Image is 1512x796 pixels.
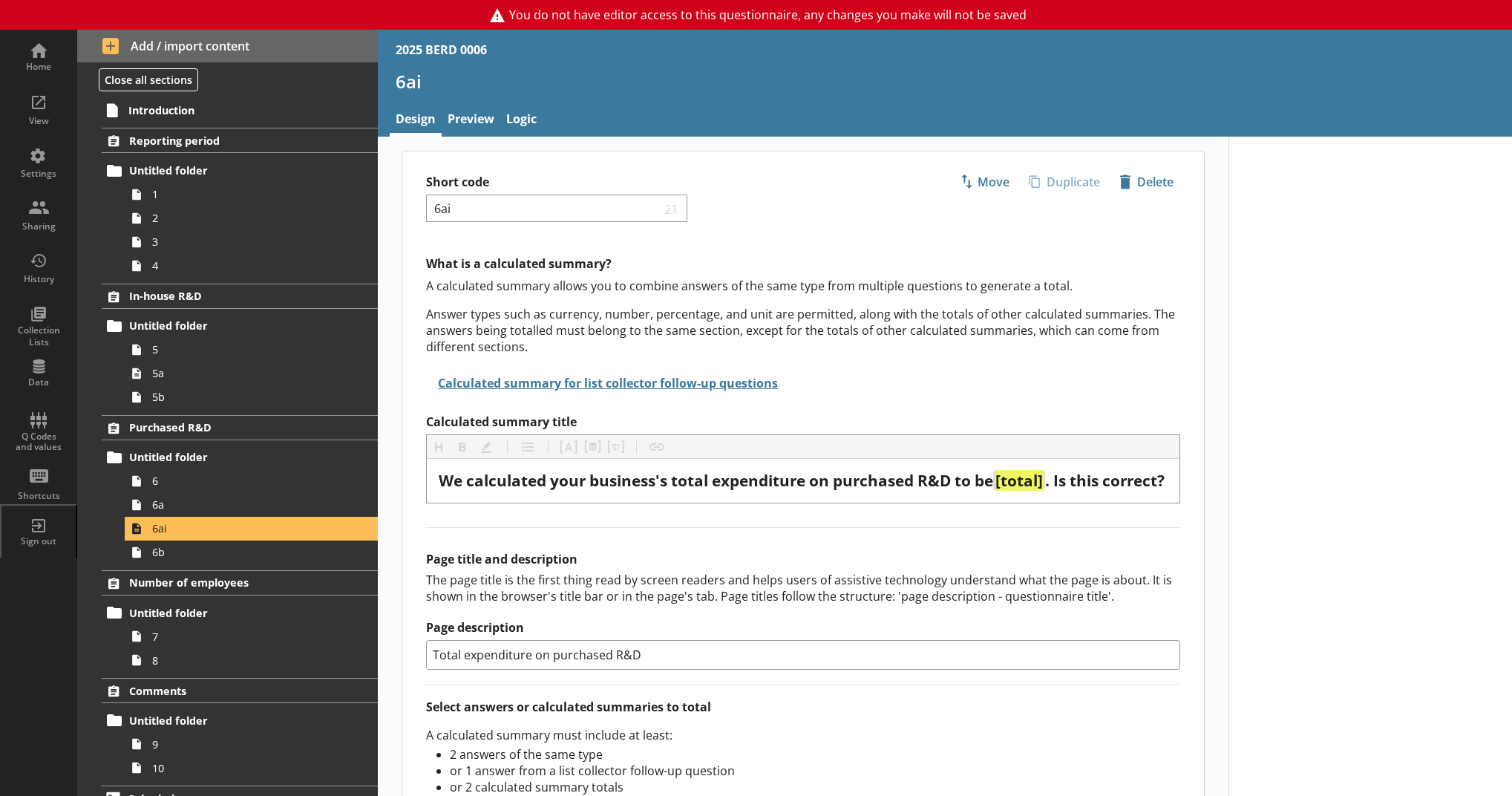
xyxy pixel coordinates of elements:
[152,521,334,535] span: 6ai
[99,68,198,91] button: Close all sections
[426,572,1180,604] div: The page title is the first thing read by screen readers and helps users of assistive technology ...
[125,362,378,385] a: 5a
[129,134,328,148] span: Reporting period
[13,273,65,285] div: History
[129,684,328,698] span: Comments
[152,653,334,668] span: 8
[426,414,1180,430] label: Calculated summary title
[1113,169,1180,195] button: Delete
[102,446,378,469] a: Untitled folder
[125,648,378,672] a: 8
[129,289,328,303] span: In-house R&D
[426,278,1180,294] p: A calculated summary allows you to combine answers of the same type from multiple questions to ge...
[108,446,379,564] li: Untitled folder66a6ai6b
[500,105,543,137] a: Logic
[13,490,65,502] div: Shortcuts
[13,376,65,388] div: Data
[128,103,328,117] span: Introduction
[152,342,334,356] span: 5
[13,115,65,127] div: View
[13,61,65,73] div: Home
[129,450,328,464] span: Untitled folder
[152,211,334,225] span: 2
[102,570,378,596] a: Number of employees
[129,575,328,590] span: Number of employees
[125,469,378,493] a: 6
[102,415,378,440] a: Purchased R&D
[426,370,781,396] button: Calculated summary for list collector follow-up questions
[102,128,378,153] a: Reporting period
[125,254,378,278] a: 4
[152,761,334,775] span: 10
[1045,470,1165,491] span: . Is this correct?
[995,470,1043,491] span: [total]
[108,314,379,409] li: Untitled folder55a5b
[450,746,1180,763] li: 2 answers of the same type
[426,699,1180,715] h2: Select answers or calculated summaries to total
[396,42,487,58] div: 2025 BERD 0006
[152,390,334,404] span: 5b
[129,420,328,434] span: Purchased R&D
[426,620,1180,636] label: Page description
[953,169,1016,195] button: Move
[129,714,328,728] span: Untitled folder
[102,708,378,732] a: Untitled folder
[954,170,1015,194] span: Move
[152,630,334,644] span: 7
[108,159,379,278] li: Untitled folder1234
[125,756,378,780] a: 10
[661,201,681,215] span: 21
[102,601,378,624] a: Untitled folder
[77,415,378,564] li: Purchased R&DUntitled folder66a6ai6b
[125,732,378,756] a: 9
[390,105,442,137] a: Design
[152,366,334,380] span: 5a
[396,70,1494,93] h1: 6ai
[125,338,378,362] a: 5
[152,545,334,559] span: 6b
[77,284,378,409] li: In-house R&DUntitled folder55a5b
[152,497,334,512] span: 6a
[129,163,328,177] span: Untitled folder
[125,206,378,230] a: 2
[125,183,378,206] a: 1
[125,541,378,564] a: 6b
[77,678,378,780] li: CommentsUntitled folder910
[13,431,65,453] div: Q Codes and values
[439,471,1168,491] div: Calculated summary title
[426,174,803,190] label: Short code
[102,159,378,183] a: Untitled folder
[108,708,379,780] li: Untitled folder910
[129,606,328,620] span: Untitled folder
[426,552,1180,567] h2: Page title and description
[102,678,378,703] a: Comments
[442,105,500,137] a: Preview
[108,601,379,672] li: Untitled folder78
[13,221,65,232] div: Sharing
[152,737,334,751] span: 9
[426,727,1180,743] p: A calculated summary must include at least:
[1113,170,1179,194] span: Delete
[77,570,378,672] li: Number of employeesUntitled folder78
[125,493,378,517] a: 6a
[101,98,378,122] a: Introduction
[450,763,1180,779] li: or 1 answer from a list collector follow-up question
[152,187,334,201] span: 1
[439,470,993,491] span: We calculated your business's total expenditure on purchased R&D to be
[102,284,378,309] a: In-house R&D
[152,474,334,488] span: 6
[77,30,378,62] button: Add / import content
[125,624,378,648] a: 7
[426,306,1180,355] p: Answer types such as currency, number, percentage, and unit are permitted, along with the totals ...
[125,230,378,254] a: 3
[152,258,334,273] span: 4
[426,255,1180,272] h2: What is a calculated summary?
[102,38,353,54] span: Add / import content
[77,128,378,277] li: Reporting periodUntitled folder1234
[125,385,378,409] a: 5b
[102,314,378,338] a: Untitled folder
[125,517,378,541] a: 6ai
[152,235,334,249] span: 3
[450,779,1180,795] li: or 2 calculated summary totals
[13,535,65,547] div: Sign out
